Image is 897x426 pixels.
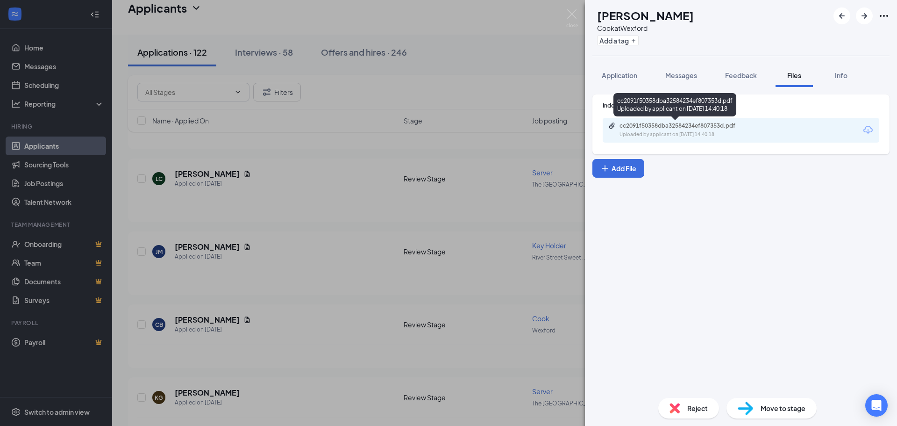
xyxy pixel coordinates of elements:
span: Move to stage [761,403,805,413]
svg: ArrowRight [859,10,870,22]
svg: Plus [631,38,636,43]
span: Application [602,71,637,79]
svg: Paperclip [608,122,616,130]
h1: [PERSON_NAME] [597,7,694,23]
svg: ArrowLeftNew [836,10,847,22]
span: Info [835,71,847,79]
span: Messages [665,71,697,79]
button: Add FilePlus [592,159,644,178]
svg: Plus [600,164,610,173]
div: Indeed Resume [603,101,879,109]
div: Uploaded by applicant on [DATE] 14:40:18 [619,131,760,138]
div: Open Intercom Messenger [865,394,888,417]
button: PlusAdd a tag [597,36,639,45]
div: cc2091f50358dba32584234ef807353d.pdf Uploaded by applicant on [DATE] 14:40:18 [613,93,736,116]
button: ArrowRight [856,7,873,24]
span: Reject [687,403,708,413]
span: Files [787,71,801,79]
svg: Ellipses [878,10,890,22]
button: ArrowLeftNew [833,7,850,24]
div: cc2091f50358dba32584234ef807353d.pdf [619,122,750,130]
span: Feedback [725,71,757,79]
div: Cook at Wexford [597,23,694,33]
svg: Download [862,124,874,136]
a: Paperclipcc2091f50358dba32584234ef807353d.pdfUploaded by applicant on [DATE] 14:40:18 [608,122,760,138]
